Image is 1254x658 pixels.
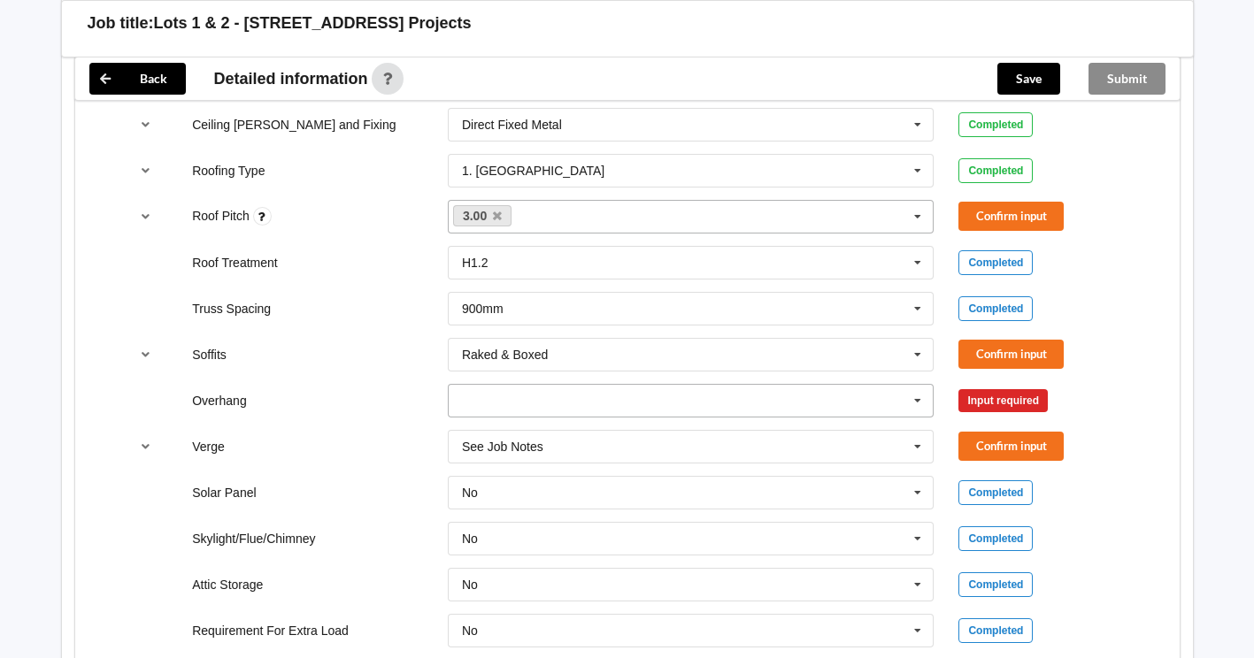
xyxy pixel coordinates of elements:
[214,71,368,87] span: Detailed information
[462,256,489,269] div: H1.2
[192,118,396,132] label: Ceiling [PERSON_NAME] and Fixing
[462,486,478,499] div: No
[958,112,1033,137] div: Completed
[958,340,1064,369] button: Confirm input
[192,164,265,178] label: Roofing Type
[462,578,478,591] div: No
[128,431,163,463] button: reference-toggle
[958,526,1033,551] div: Completed
[192,440,225,454] label: Verge
[958,389,1048,412] div: Input required
[192,256,278,270] label: Roof Treatment
[128,155,163,187] button: reference-toggle
[192,348,227,362] label: Soffits
[462,164,604,177] div: 1. [GEOGRAPHIC_DATA]
[958,480,1033,505] div: Completed
[192,532,315,546] label: Skylight/Flue/Chimney
[958,250,1033,275] div: Completed
[192,394,246,408] label: Overhang
[462,348,548,361] div: Raked & Boxed
[192,209,252,223] label: Roof Pitch
[997,63,1060,95] button: Save
[89,63,186,95] button: Back
[154,13,472,34] h3: Lots 1 & 2 - [STREET_ADDRESS] Projects
[88,13,154,34] h3: Job title:
[128,201,163,233] button: reference-toggle
[192,486,256,500] label: Solar Panel
[462,302,504,315] div: 900mm
[128,339,163,371] button: reference-toggle
[192,302,271,316] label: Truss Spacing
[192,578,263,592] label: Attic Storage
[462,440,543,453] div: See Job Notes
[958,158,1033,183] div: Completed
[453,205,512,226] a: 3.00
[958,432,1064,461] button: Confirm input
[192,624,349,638] label: Requirement For Extra Load
[128,109,163,141] button: reference-toggle
[462,532,478,545] div: No
[958,202,1064,231] button: Confirm input
[462,119,562,131] div: Direct Fixed Metal
[462,624,478,637] div: No
[958,618,1033,643] div: Completed
[958,296,1033,321] div: Completed
[958,572,1033,597] div: Completed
